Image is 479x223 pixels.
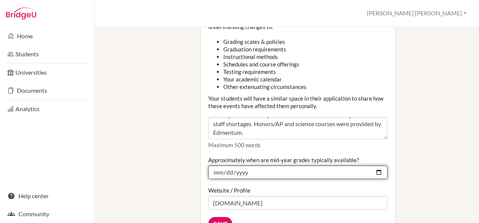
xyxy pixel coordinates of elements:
li: Other extenuating circumstances [223,83,388,90]
p: Maximum 500 words [208,141,388,149]
li: Testing requirements [223,68,388,75]
a: Home [2,29,92,44]
img: Bridge-U [6,8,36,20]
textarea: Union School students were able to complete the academic year [DATE]-[DATE] remotely through our ... [208,117,388,140]
li: Your academic calendar [223,75,388,83]
label: Approximately when are mid-year grades typically available? [208,156,359,164]
li: Graduation requirements [223,45,388,53]
a: Documents [2,83,92,98]
li: Instructional methods [223,53,388,60]
label: Website / Profile [208,187,250,194]
a: Students [2,47,92,62]
a: Community [2,206,92,221]
a: Universities [2,65,92,80]
li: Schedules and course offerings [223,60,388,68]
a: Analytics [2,101,92,116]
button: [PERSON_NAME] [PERSON_NAME] [363,6,470,20]
a: Help center [2,188,92,203]
li: Grading scales & policies [223,38,388,45]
